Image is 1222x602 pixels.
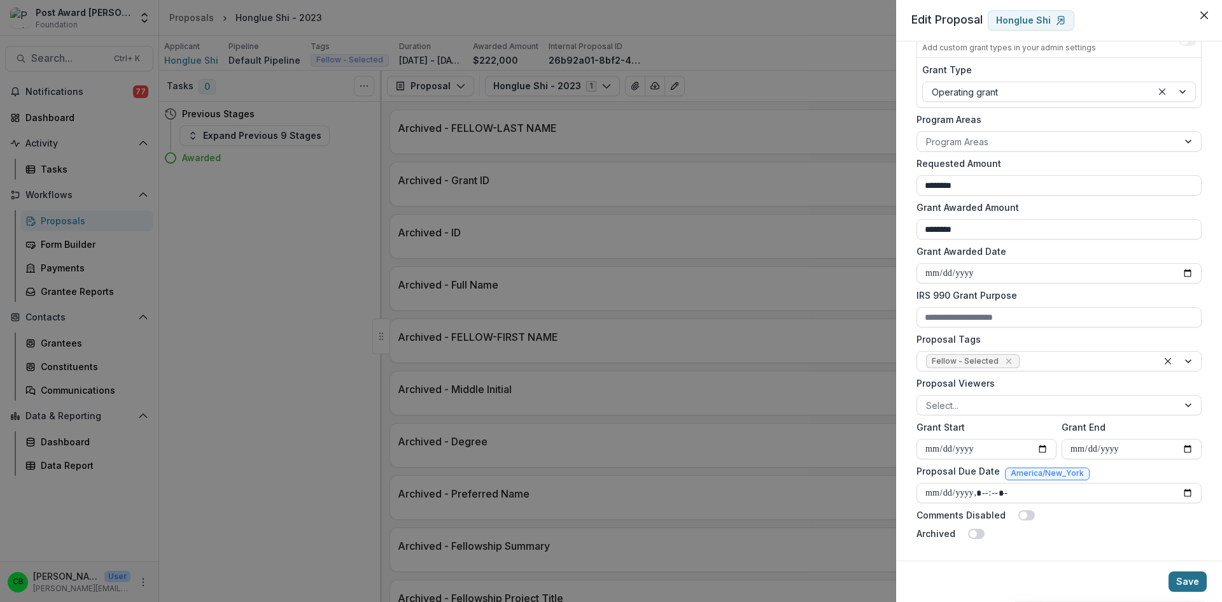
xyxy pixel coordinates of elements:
span: Edit Proposal [911,13,983,26]
p: Honglue Shi [996,15,1051,26]
label: Proposal Tags [916,333,1194,346]
label: Archived [916,527,955,540]
label: Comments Disabled [916,508,1006,522]
label: Grant Awarded Date [916,245,1194,258]
label: Requested Amount [916,157,1194,170]
div: Remove Fellow - Selected [1002,355,1015,368]
label: IRS 990 Grant Purpose [916,289,1194,302]
label: Grant Type [922,63,1188,76]
label: Program Areas [916,113,1194,126]
span: Fellow - Selected [932,357,999,366]
button: Save [1169,571,1207,592]
label: Grant Awarded Amount [916,201,1194,214]
a: Honglue Shi [988,10,1074,31]
div: Add custom grant types in your admin settings [922,43,1096,52]
label: Grant End [1062,420,1194,434]
label: Proposal Due Date [916,464,1000,478]
label: Proposal Viewers [916,376,1194,390]
div: Clear selected options [1155,84,1170,99]
label: Grant Start [916,420,1049,434]
div: Clear selected options [1160,354,1176,369]
span: America/New_York [1011,469,1084,478]
button: Close [1194,5,1214,25]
